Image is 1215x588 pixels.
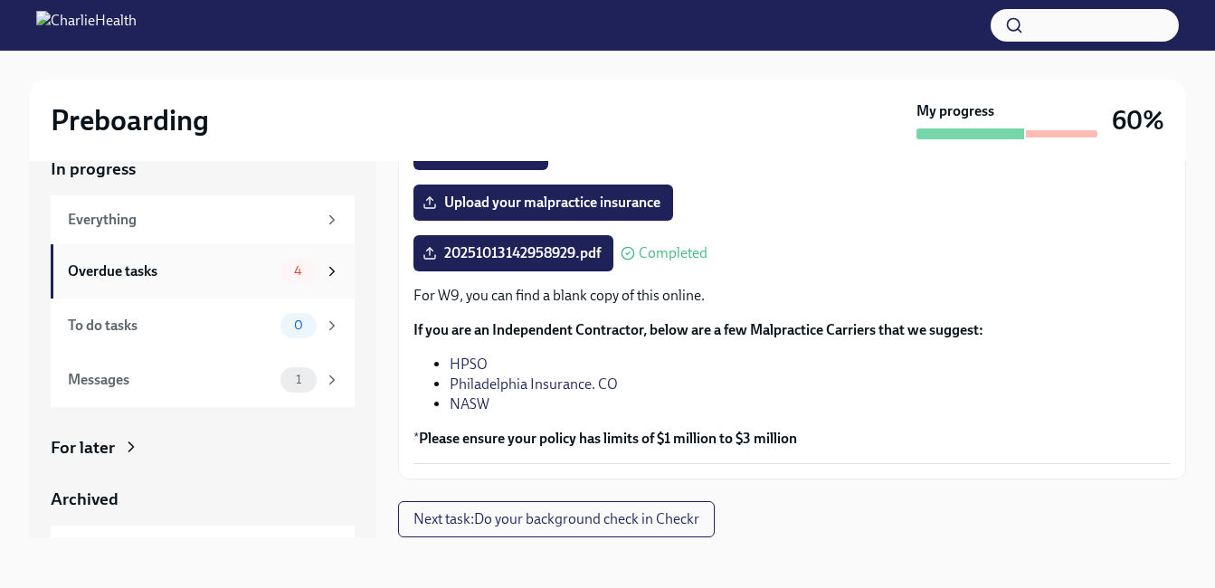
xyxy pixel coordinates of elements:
a: HPSO [450,356,488,373]
span: Next task : Do your background check in Checkr [413,510,699,528]
a: Overdue tasks4 [51,244,355,299]
h3: 60% [1112,104,1164,137]
span: 0 [283,318,314,332]
span: 1 [285,373,312,386]
div: Everything [68,210,317,230]
strong: Please ensure your policy has limits of $1 million to $3 million [419,430,797,447]
span: 4 [283,264,313,278]
span: 20251013142958929.pdf [426,244,601,262]
a: To do tasks0 [51,299,355,353]
a: In progress [51,157,355,181]
span: Upload your malpractice insurance [426,194,660,212]
a: NASW [450,395,489,413]
div: Overdue tasks [68,261,273,281]
a: For later [51,436,355,460]
a: Philadelphia Insurance. CO [450,375,618,393]
div: Messages [68,370,273,390]
h2: Preboarding [51,102,209,138]
label: Upload your malpractice insurance [413,185,673,221]
a: Messages1 [51,353,355,407]
div: To do tasks [68,316,273,336]
img: CharlieHealth [36,11,137,40]
a: Archived [51,488,355,511]
a: Everything [51,195,355,244]
div: For later [51,436,115,460]
label: 20251013142958929.pdf [413,235,613,271]
strong: My progress [916,101,994,121]
button: Next task:Do your background check in Checkr [398,501,715,537]
span: Completed [639,246,707,261]
strong: If you are an Independent Contractor, below are a few Malpractice Carriers that we suggest: [413,321,983,338]
p: For W9, you can find a blank copy of this online. [413,286,1171,306]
